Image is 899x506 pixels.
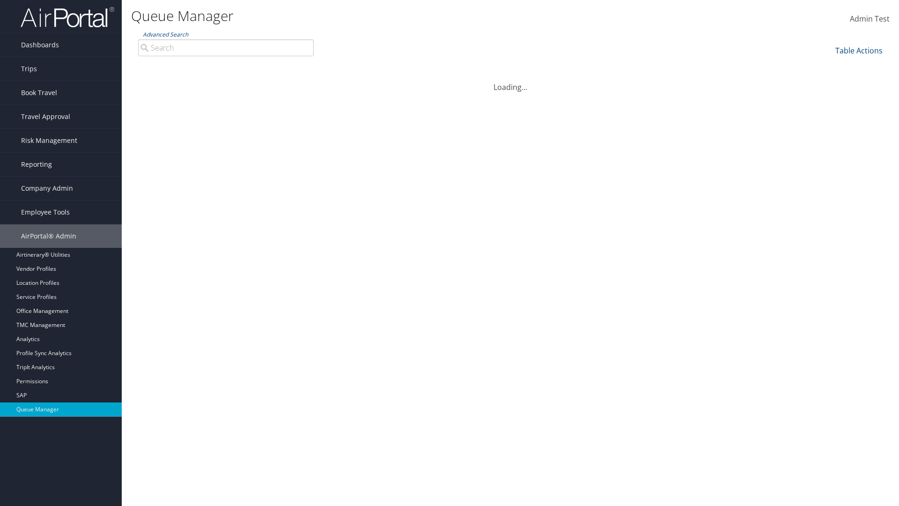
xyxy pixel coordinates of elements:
span: Reporting [21,153,52,176]
a: Advanced Search [143,30,188,38]
span: Admin Test [850,14,890,24]
div: Loading... [131,70,890,93]
span: Travel Approval [21,105,70,128]
h1: Queue Manager [131,6,637,26]
span: AirPortal® Admin [21,224,76,248]
a: Admin Test [850,5,890,34]
a: Table Actions [835,45,883,56]
span: Risk Management [21,129,77,152]
span: Book Travel [21,81,57,104]
span: Employee Tools [21,201,70,224]
span: Trips [21,57,37,81]
span: Company Admin [21,177,73,200]
span: Dashboards [21,33,59,57]
img: airportal-logo.png [21,6,114,28]
input: Advanced Search [138,39,314,56]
